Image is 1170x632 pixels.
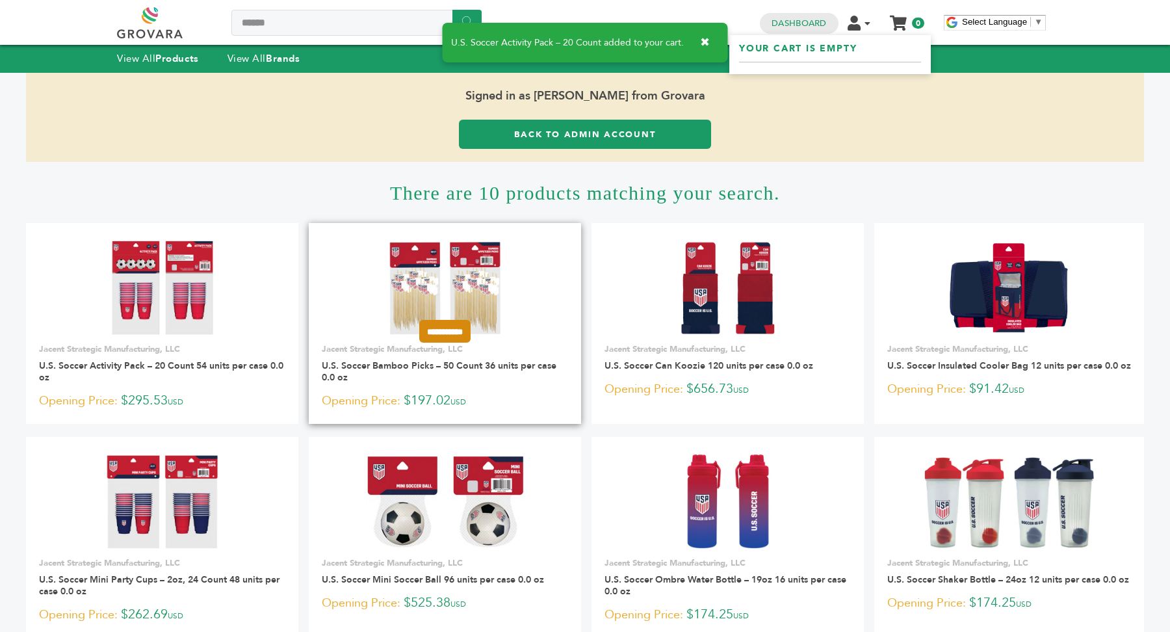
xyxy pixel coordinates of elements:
a: View AllBrands [227,52,300,65]
a: U.S. Soccer Ombre Water Bottle – 19oz 16 units per case 0.0 oz [604,573,846,598]
span: Signed in as [PERSON_NAME] from Grovara [26,73,1144,120]
p: Jacent Strategic Manufacturing, LLC [322,557,568,569]
p: $262.69 [39,605,285,625]
img: U.S. Soccer Activity Pack – 20 Count 54 units per case 0.0 oz [111,241,213,334]
span: ▼ [1034,17,1043,27]
img: U.S. Soccer Insulated Cooler Bag 12 units per case 0.0 oz [948,241,1071,334]
span: USD [168,611,183,621]
p: Jacent Strategic Manufacturing, LLC [604,343,851,355]
img: U.S. Soccer Bamboo Picks – 50 Count 36 units per case 0.0 oz [389,241,500,334]
span: Opening Price: [604,380,683,398]
img: U.S. Soccer Ombre Water Bottle – 19oz 16 units per case 0.0 oz [684,454,771,548]
a: U.S. Soccer Can Koozie 120 units per case 0.0 oz [604,360,813,372]
a: U.S. Soccer Mini Party Cups – 2oz, 24 Count 48 units per case 0.0 oz [39,573,279,598]
button: ✖ [690,29,720,56]
span: USD [733,611,749,621]
p: $295.53 [39,391,285,411]
a: U.S. Soccer Mini Soccer Ball 96 units per case 0.0 oz [322,573,544,586]
p: $525.38 [322,594,568,613]
p: Jacent Strategic Manufacturing, LLC [604,557,851,569]
img: U.S. Soccer Mini Soccer Ball 96 units per case 0.0 oz [362,454,527,548]
p: $91.42 [887,380,1131,399]
p: $656.73 [604,380,851,399]
span: USD [450,599,466,609]
p: $197.02 [322,391,568,411]
a: U.S. Soccer Bamboo Picks – 50 Count 36 units per case 0.0 oz [322,360,556,384]
span: USD [1016,599,1032,609]
span: USD [168,397,183,407]
a: View AllProducts [117,52,199,65]
p: Jacent Strategic Manufacturing, LLC [39,557,285,569]
span: USD [450,397,466,407]
img: U.S. Soccer Mini Party Cups – 2oz, 24 Count 48 units per case 0.0 oz [106,454,218,548]
a: Back to Admin Account [459,120,711,149]
p: Jacent Strategic Manufacturing, LLC [39,343,285,355]
img: U.S. Soccer Shaker Bottle – 24oz 12 units per case 0.0 oz [924,454,1094,548]
span: Opening Price: [887,380,966,398]
p: $174.25 [887,594,1131,613]
a: U.S. Soccer Shaker Bottle – 24oz 12 units per case 0.0 oz [887,573,1129,586]
span: Opening Price: [39,606,118,624]
span: Opening Price: [322,392,400,410]
p: $174.25 [604,605,851,625]
span: U.S. Soccer Activity Pack – 20 Count added to your cart. [451,38,684,47]
a: Dashboard [772,18,826,29]
h5: Your cart is empty [739,42,921,62]
span: USD [1009,385,1024,395]
span: Opening Price: [604,606,683,624]
a: U.S. Soccer Insulated Cooler Bag 12 units per case 0.0 oz [887,360,1131,372]
span: 0 [912,18,924,29]
strong: Products [155,52,198,65]
p: Jacent Strategic Manufacturing, LLC [887,557,1131,569]
a: U.S. Soccer Activity Pack – 20 Count 54 units per case 0.0 oz [39,360,283,384]
h1: There are 10 products matching your search. [26,162,1144,223]
strong: Brands [266,52,300,65]
span: Opening Price: [887,594,966,612]
img: U.S. Soccer Can Koozie 120 units per case 0.0 oz [681,241,775,334]
input: Search a product or brand... [231,10,482,36]
a: Select Language​ [962,17,1043,27]
span: USD [733,385,749,395]
span: Opening Price: [39,392,118,410]
p: Jacent Strategic Manufacturing, LLC [887,343,1131,355]
span: Opening Price: [322,594,400,612]
a: My Cart [891,12,906,25]
p: Jacent Strategic Manufacturing, LLC [322,343,568,355]
span: Select Language [962,17,1027,27]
